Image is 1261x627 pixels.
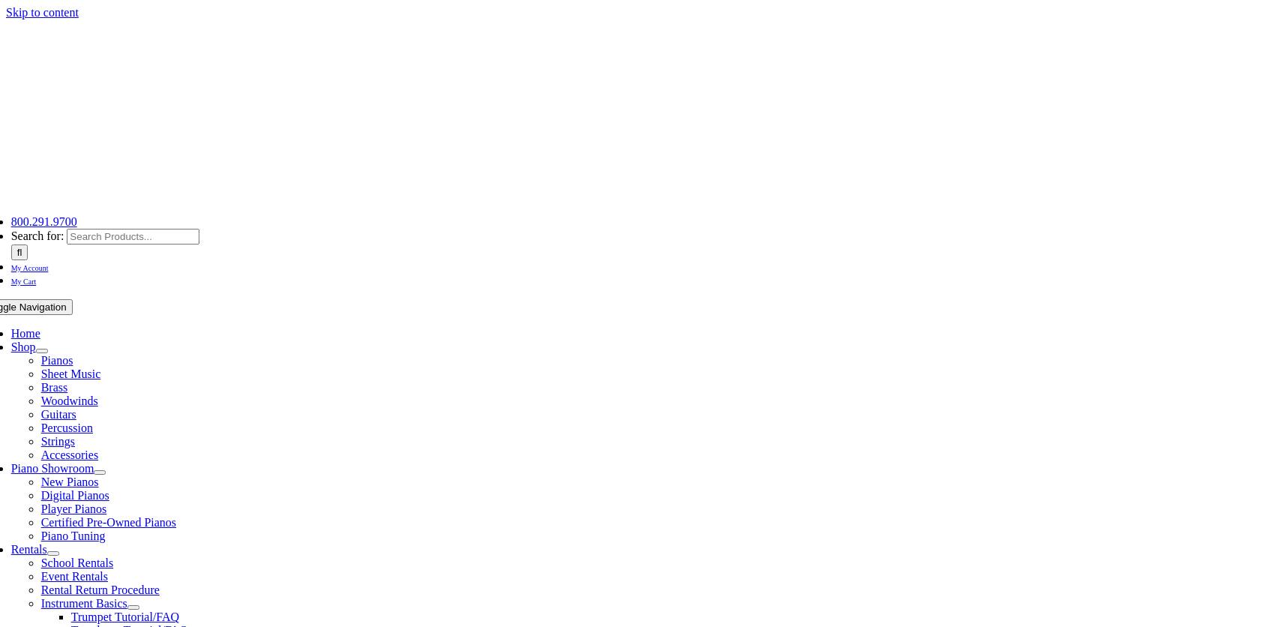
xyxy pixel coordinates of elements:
a: Certified Pre-Owned Pianos [41,516,176,529]
a: School Rentals [41,556,113,569]
a: Event Rentals [41,570,108,583]
a: Player Pianos [41,502,107,515]
a: Piano Showroom [11,462,94,475]
button: Open submenu of Instrument Basics [127,605,139,610]
a: Percussion [41,421,93,434]
a: New Pianos [41,475,99,488]
a: Guitars [41,408,76,421]
a: Strings [41,435,75,448]
button: Open submenu of Shop [36,349,48,353]
a: Piano Tuning [41,529,106,542]
button: Open submenu of Piano Showroom [94,470,106,475]
a: My Cart [11,274,37,286]
a: Digital Pianos [41,489,109,502]
a: Woodwinds [41,394,98,407]
a: 800.291.9700 [11,215,77,228]
a: Instrument Basics [41,597,127,610]
span: Search for: [11,229,64,242]
a: Pianos [41,354,73,367]
span: My Account [11,264,49,272]
a: Accessories [41,448,98,461]
a: Brass [41,381,68,394]
input: Search Products... [67,229,199,244]
button: Open submenu of Rentals [47,551,59,556]
a: Home [11,327,40,340]
a: Rental Return Procedure [41,583,160,596]
a: My Account [11,260,49,273]
input: Search [11,244,28,260]
a: Sheet Music [41,367,101,380]
span: My Cart [11,277,37,286]
a: Skip to content [6,6,79,19]
a: Trumpet Tutorial/FAQ [71,610,179,623]
a: Shop [11,340,36,353]
a: Rentals [11,543,47,556]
